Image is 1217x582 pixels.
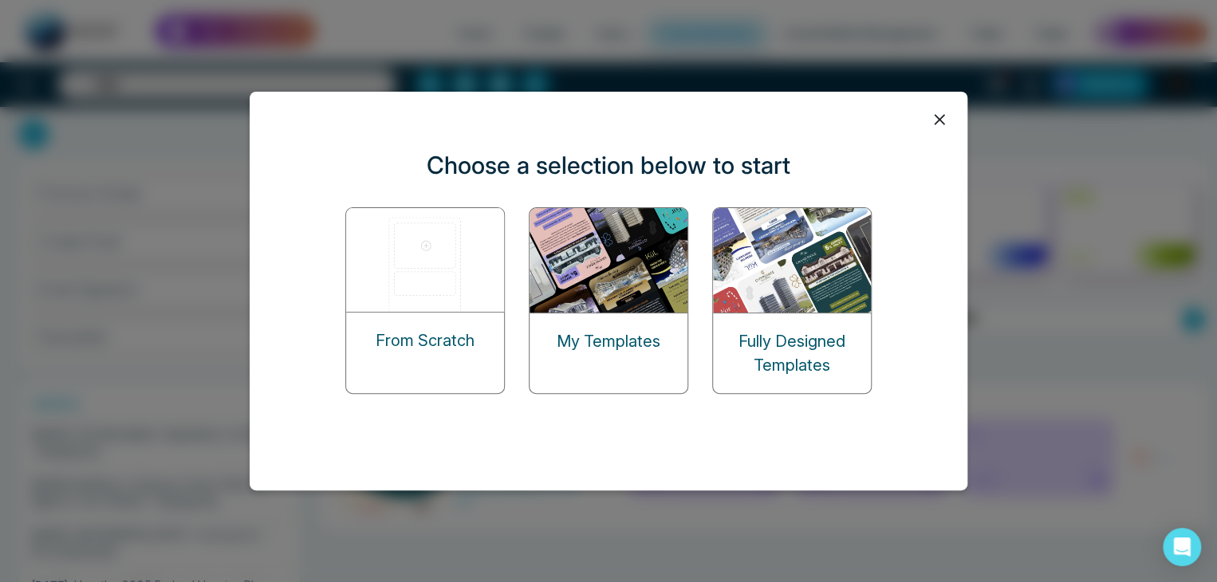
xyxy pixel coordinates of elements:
[530,208,689,313] img: my-templates.png
[427,147,790,183] p: Choose a selection below to start
[713,208,872,313] img: designed-templates.png
[713,329,871,377] p: Fully Designed Templates
[376,328,475,352] p: From Scratch
[557,329,660,353] p: My Templates
[1163,528,1201,566] div: Open Intercom Messenger
[346,208,506,312] img: start-from-scratch.png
